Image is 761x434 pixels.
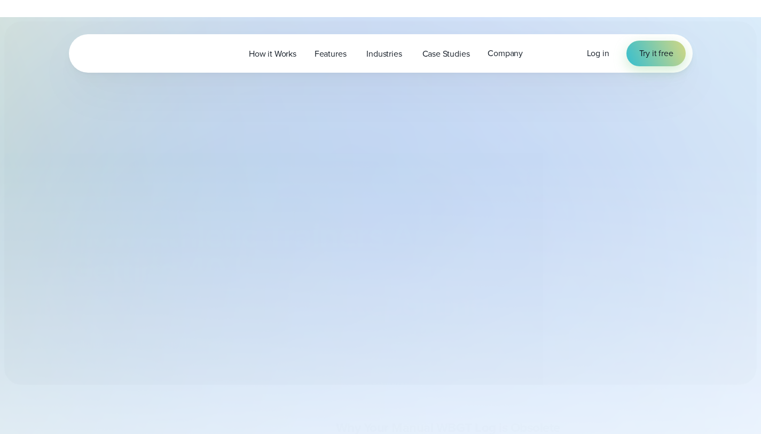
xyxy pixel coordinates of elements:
span: How it Works [249,48,296,60]
span: Try it free [639,47,673,60]
span: Features [315,48,347,60]
a: Case Studies [413,43,479,65]
span: Log in [587,47,609,59]
span: Company [488,47,523,60]
a: How it Works [240,43,305,65]
a: Log in [587,47,609,60]
a: Try it free [626,41,686,66]
span: Case Studies [422,48,470,60]
span: Industries [366,48,402,60]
